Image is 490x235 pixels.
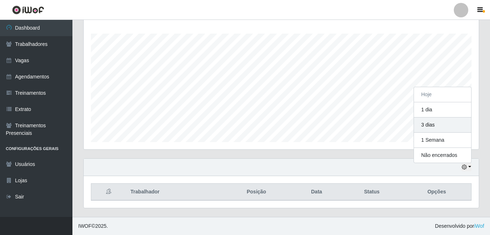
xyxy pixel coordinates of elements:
button: 1 dia [414,102,471,117]
button: Não encerrados [414,148,471,163]
span: Desenvolvido por [435,222,484,230]
button: 1 Semana [414,133,471,148]
th: Data [292,184,342,201]
th: Opções [402,184,472,201]
span: © 2025 . [78,222,108,230]
th: Posição [221,184,292,201]
th: Status [342,184,402,201]
button: Hoje [414,87,471,102]
button: 3 dias [414,117,471,133]
th: Trabalhador [126,184,221,201]
a: iWof [474,223,484,229]
img: CoreUI Logo [12,5,44,14]
span: IWOF [78,223,92,229]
